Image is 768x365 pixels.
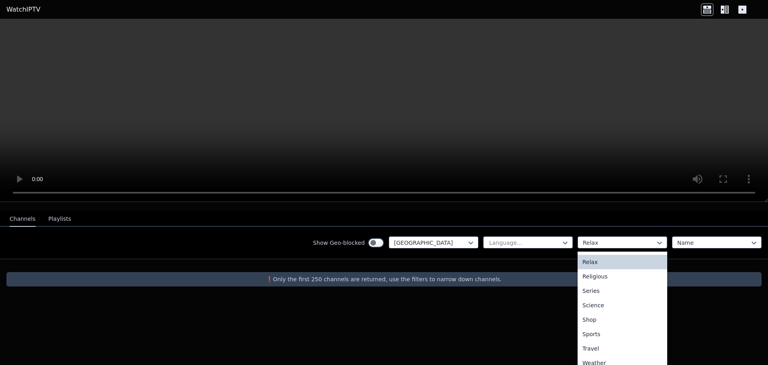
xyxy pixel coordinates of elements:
button: Playlists [48,212,71,227]
img: logo_orange.svg [13,13,19,19]
img: website_grey.svg [13,21,19,27]
label: Show Geo-blocked [313,239,365,247]
img: tab_domain_overview_orange.svg [22,46,28,53]
a: WatchIPTV [6,5,40,14]
div: Keywords by Traffic [88,47,135,52]
div: Series [578,284,667,298]
div: Shop [578,313,667,327]
button: Channels [10,212,36,227]
div: Domain: [DOMAIN_NAME] [21,21,88,27]
div: Travel [578,341,667,356]
div: Domain Overview [30,47,72,52]
img: tab_keywords_by_traffic_grey.svg [80,46,86,53]
p: ❗️Only the first 250 channels are returned, use the filters to narrow down channels. [10,275,758,283]
div: v 4.0.25 [22,13,39,19]
div: Religious [578,269,667,284]
div: Science [578,298,667,313]
div: Relax [578,255,667,269]
div: Sports [578,327,667,341]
